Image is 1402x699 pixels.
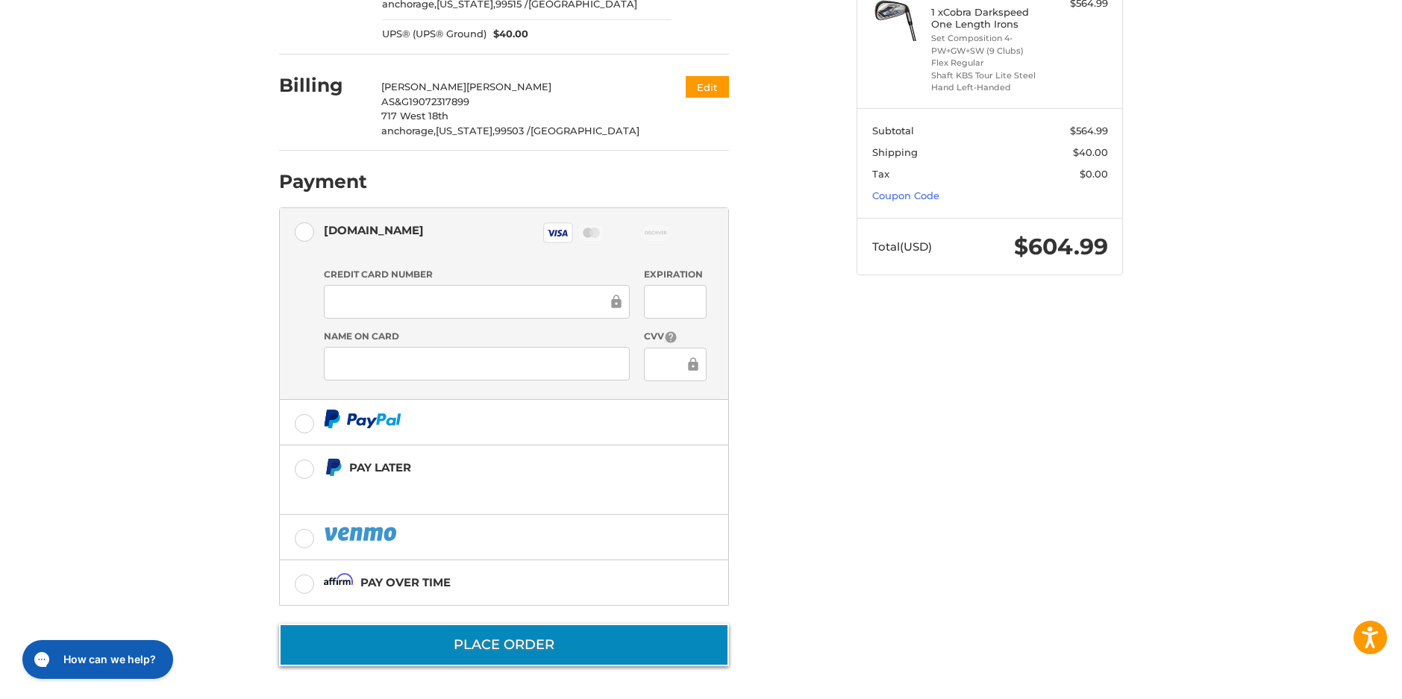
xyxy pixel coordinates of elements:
li: Set Composition 4-PW+GW+SW (9 Clubs) [931,32,1045,57]
button: Place Order [279,624,729,666]
span: [US_STATE], [436,125,495,137]
span: [PERSON_NAME] [466,81,551,93]
span: [GEOGRAPHIC_DATA] [531,125,639,137]
h2: Payment [279,170,367,193]
label: Expiration [644,268,706,281]
iframe: PayPal Message 2 [324,483,636,496]
img: PayPal icon [324,524,400,543]
img: Pay Later icon [324,458,342,477]
li: Flex Regular [931,57,1045,69]
img: Affirm icon [324,573,354,592]
span: [PERSON_NAME] [381,81,466,93]
span: Shipping [872,146,918,158]
li: Shaft KBS Tour Lite Steel [931,69,1045,82]
span: AS&G [381,95,409,107]
span: $40.00 [1073,146,1108,158]
div: Pay Later [349,455,635,480]
h2: Billing [279,74,366,97]
span: Total (USD) [872,239,932,254]
iframe: Gorgias live chat messenger [15,635,178,684]
label: Name on Card [324,330,630,343]
span: Tax [872,168,889,180]
label: Credit Card Number [324,268,630,281]
button: Edit [686,76,729,98]
span: 717 West 18th [381,110,448,122]
span: 19072317899 [409,95,469,107]
label: CVV [644,330,706,344]
span: 99503 / [495,125,531,137]
li: Hand Left-Handed [931,81,1045,94]
div: Pay over time [360,570,451,595]
span: $564.99 [1070,125,1108,137]
span: Subtotal [872,125,914,137]
span: $40.00 [486,27,529,42]
span: $0.00 [1080,168,1108,180]
h4: 1 x Cobra Darkspeed One Length Irons [931,6,1045,31]
span: anchorage, [381,125,436,137]
div: [DOMAIN_NAME] [324,218,424,242]
a: Coupon Code [872,189,939,201]
img: PayPal icon [324,410,401,428]
span: $604.99 [1014,233,1108,260]
span: UPS® (UPS® Ground) [382,27,486,42]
